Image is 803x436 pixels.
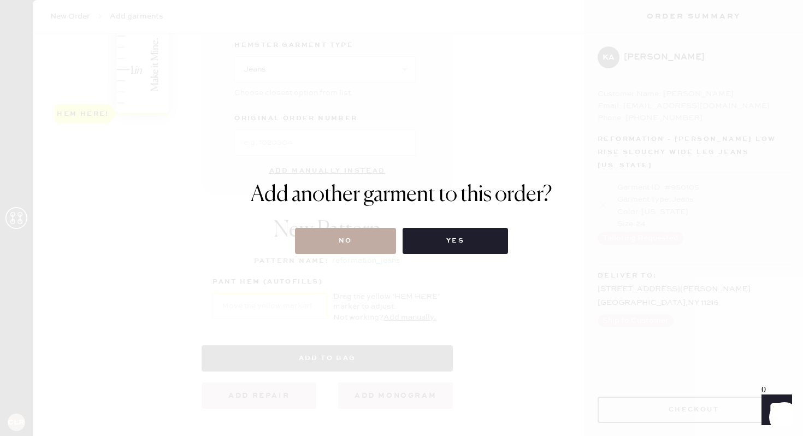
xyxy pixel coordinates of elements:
[251,182,552,208] h1: Add another garment to this order?
[403,228,508,254] button: Yes
[751,387,798,434] iframe: Front Chat
[295,228,396,254] button: No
